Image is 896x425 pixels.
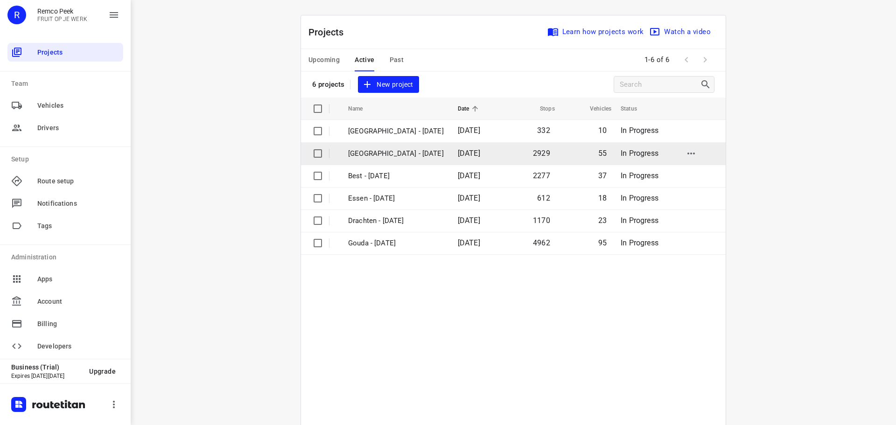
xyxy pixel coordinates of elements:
[11,79,123,89] p: Team
[308,54,340,66] span: Upcoming
[7,194,123,213] div: Notifications
[578,103,611,114] span: Vehicles
[37,48,119,57] span: Projects
[11,373,82,379] p: Expires [DATE][DATE]
[537,126,550,135] span: 332
[37,319,119,329] span: Billing
[598,149,607,158] span: 55
[89,368,116,375] span: Upgrade
[621,103,649,114] span: Status
[358,76,419,93] button: New project
[598,194,607,202] span: 18
[348,126,444,137] p: Antwerpen - Monday
[533,238,550,247] span: 4962
[7,118,123,137] div: Drivers
[7,96,123,115] div: Vehicles
[11,252,123,262] p: Administration
[533,216,550,225] span: 1170
[37,176,119,186] span: Route setup
[37,341,119,351] span: Developers
[82,363,123,380] button: Upgrade
[348,171,444,181] p: Best - [DATE]
[37,221,119,231] span: Tags
[621,216,658,225] span: In Progress
[677,50,696,69] span: Previous Page
[7,270,123,288] div: Apps
[37,16,87,22] p: FRUIT OP JE WERK
[458,171,480,180] span: [DATE]
[37,123,119,133] span: Drivers
[7,292,123,311] div: Account
[37,297,119,307] span: Account
[37,101,119,111] span: Vehicles
[7,337,123,355] div: Developers
[364,79,413,91] span: New project
[7,43,123,62] div: Projects
[533,171,550,180] span: 2277
[7,172,123,190] div: Route setup
[7,6,26,24] div: R
[348,148,444,159] p: [GEOGRAPHIC_DATA] - [DATE]
[533,149,550,158] span: 2929
[348,193,444,204] p: Essen - [DATE]
[621,194,658,202] span: In Progress
[621,149,658,158] span: In Progress
[37,7,87,15] p: Remco Peek
[348,238,444,249] p: Gouda - [DATE]
[620,77,700,92] input: Search projects
[621,126,658,135] span: In Progress
[458,149,480,158] span: [DATE]
[312,80,344,89] p: 6 projects
[348,216,444,226] p: Drachten - [DATE]
[598,238,607,247] span: 95
[598,216,607,225] span: 23
[537,194,550,202] span: 612
[7,314,123,333] div: Billing
[458,194,480,202] span: [DATE]
[308,25,351,39] p: Projects
[598,126,607,135] span: 10
[458,238,480,247] span: [DATE]
[7,216,123,235] div: Tags
[37,274,119,284] span: Apps
[641,50,673,70] span: 1-6 of 6
[390,54,404,66] span: Past
[528,103,555,114] span: Stops
[11,154,123,164] p: Setup
[355,54,374,66] span: Active
[37,199,119,209] span: Notifications
[458,126,480,135] span: [DATE]
[11,363,82,371] p: Business (Trial)
[458,103,482,114] span: Date
[348,103,375,114] span: Name
[598,171,607,180] span: 37
[621,238,658,247] span: In Progress
[621,171,658,180] span: In Progress
[458,216,480,225] span: [DATE]
[700,79,714,90] div: Search
[696,50,714,69] span: Next Page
